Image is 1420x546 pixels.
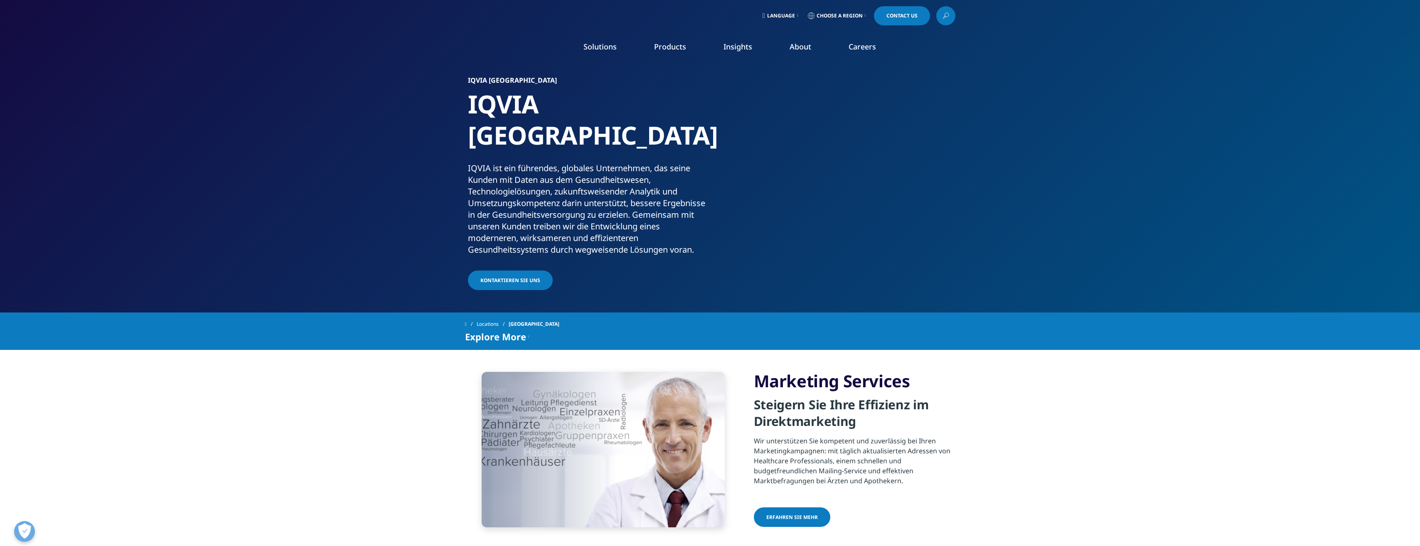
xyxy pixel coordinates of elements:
[654,42,686,52] a: Products
[790,42,811,52] a: About
[886,13,918,18] span: Contact Us
[754,371,955,391] h3: Marketing Services
[754,396,955,436] h4: Steigern Sie Ihre Effizienz im Direktmarketing
[465,332,526,342] span: Explore More
[754,507,830,527] a: Erfahren Sie mehr
[14,521,35,542] button: Präferenzen öffnen
[477,317,509,332] a: Locations
[724,42,752,52] a: Insights
[509,317,559,332] span: [GEOGRAPHIC_DATA]
[849,42,876,52] a: Careers
[468,89,707,162] h1: IQVIA [GEOGRAPHIC_DATA]
[468,271,553,290] a: Kontaktieren Sie Uns
[468,162,707,256] div: IQVIA ist ein führendes, globales Unternehmen, das seine Kunden mit Daten aus dem Gesundheitswese...
[583,42,617,52] a: Solutions
[730,77,952,243] img: 139_reviewing-data-on-screens.jpg
[468,77,707,89] h6: IQVIA [GEOGRAPHIC_DATA]
[874,6,930,25] a: Contact Us
[767,12,795,19] span: Language
[480,277,540,284] span: Kontaktieren Sie Uns
[766,514,818,521] span: Erfahren Sie mehr
[754,436,955,491] p: Wir unterstützen Sie kompetent und zuverlässig bei Ihren Marketingkampagnen: mit täglich aktualis...
[817,12,863,19] span: Choose a Region
[535,29,955,68] nav: Primary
